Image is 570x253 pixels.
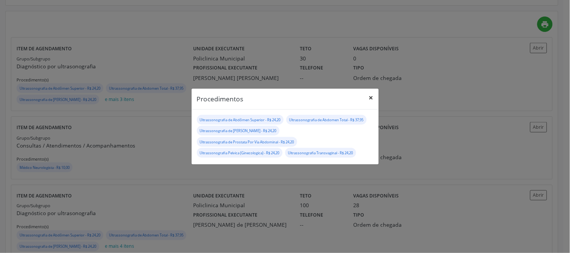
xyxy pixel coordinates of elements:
small: Ultrassonografia Pelvica (Ginecologica) - R$ 24,20 [200,151,280,155]
h5: Procedimentos [197,94,243,104]
small: Ultrassonografia Transvaginal - R$ 24,20 [288,151,353,155]
small: Ultrassonografia de Prostata Por Via Abdominal - R$ 24,20 [200,140,294,145]
small: Ultrassonografia de Abdômen Superior - R$ 24,20 [200,117,281,122]
small: Ultrassonografia de [PERSON_NAME] - R$ 24,20 [200,128,277,133]
button: Close [364,89,379,107]
small: Ultrassonografia de Abdomen Total - R$ 37,95 [289,117,364,122]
